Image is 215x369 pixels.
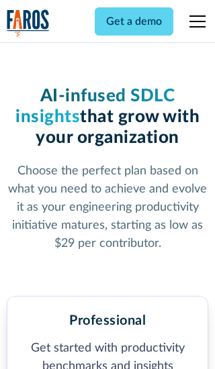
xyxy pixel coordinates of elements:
[7,162,209,253] p: Choose the perfect plan based on what you need to achieve and evolve it as your engineering produ...
[7,86,209,149] h1: that grow with your organization
[7,9,50,37] img: Logo of the analytics and reporting company Faros.
[95,7,173,36] a: Get a demo
[69,313,146,329] h2: Professional
[7,9,50,37] a: home
[181,5,208,38] div: menu
[15,87,175,125] span: AI-infused SDLC insights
